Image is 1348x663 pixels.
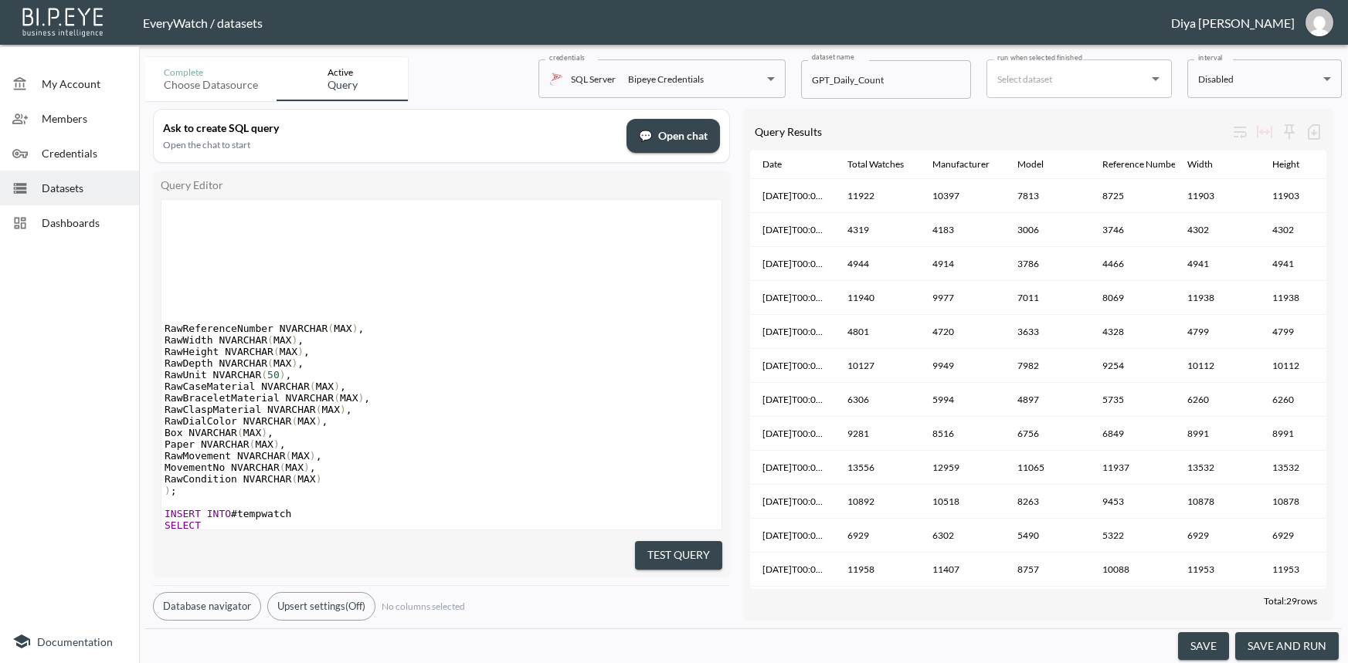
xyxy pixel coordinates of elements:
span: My Account [42,76,127,92]
th: 11958 [835,553,920,587]
th: 2025-07-03T00:00:00.000Z [750,349,835,383]
div: Total Watches [847,155,904,174]
th: 13532 [1175,451,1260,485]
button: chatOpen chat [626,119,720,154]
span: Date [762,155,802,174]
th: 8757 [1005,553,1090,587]
span: , [297,357,304,369]
span: Height [1272,155,1319,174]
th: 10112 [1260,349,1345,383]
span: SELECT [165,519,201,531]
div: Height [1272,155,1299,174]
th: 5490 [1005,519,1090,553]
span: ( [334,392,340,404]
button: save and run [1235,632,1339,661]
button: Test Query [635,541,722,570]
th: 4302 [1175,213,1260,247]
th: 4720 [920,315,1005,349]
th: 6756 [1005,417,1090,451]
a: Documentation [12,632,127,651]
span: RawCaseMaterial NVARCHAR MAX [165,381,346,392]
th: 15970 [1175,587,1260,621]
th: 9453 [1090,485,1175,519]
th: 10112 [1175,349,1260,383]
th: 11922 [835,179,920,213]
span: Box NVARCHAR MAX [165,427,273,438]
span: RawClaspMaterial NVARCHAR MAX [165,404,352,415]
span: Paper NVARCHAR MAX [165,438,286,450]
span: Documentation [37,635,113,648]
span: ) [291,334,297,346]
span: Open chat [639,127,708,146]
span: ( [291,415,297,427]
th: 15970 [1260,587,1345,621]
span: , [310,462,316,473]
span: ) [358,392,364,404]
span: Members [42,110,127,127]
span: No columns selected [382,600,465,612]
div: Wrap text [1227,120,1252,144]
span: Reference Number [1102,155,1200,174]
span: RawMovement NVARCHAR MAX [165,450,322,462]
span: RawCondition NVARCHAR MAX [165,473,322,485]
th: 5994 [920,383,1005,417]
th: 8991 [1260,417,1345,451]
span: Credentials [42,145,127,161]
div: Manufacturer [932,155,990,174]
img: mssql icon [549,72,563,86]
div: Ask to create SQL query [163,121,617,134]
div: Complete [164,66,258,78]
th: 10397 [920,179,1005,213]
th: 8069 [1090,281,1175,315]
th: 5322 [1090,519,1175,553]
span: ( [237,427,243,438]
div: Disabled [1198,70,1317,88]
div: Bipeye Credentials [628,70,704,88]
th: 4328 [1090,315,1175,349]
th: 6929 [1260,519,1345,553]
span: ( [250,438,256,450]
button: Open [1145,68,1166,90]
span: ( [267,334,273,346]
span: Model [1017,155,1064,174]
th: 15984 [835,587,920,621]
th: 2025-07-08T00:00:00.000Z [750,587,835,621]
span: ; [171,485,177,496]
th: 13532 [1260,451,1345,485]
span: ) [291,357,297,369]
span: RawWidth NVARCHAR MAX [165,334,304,346]
th: 4941 [1260,247,1345,281]
button: Database navigator [153,592,261,621]
th: 2025-07-23T00:00:00.000Z [750,281,835,315]
span: ( [310,381,316,392]
span: ) [316,473,322,485]
span: , [280,438,286,450]
th: 2025-07-17T00:00:00.000Z [750,383,835,417]
th: 2025-07-22T00:00:00.000Z [750,179,835,213]
th: 10892 [835,485,920,519]
span: , [364,392,370,404]
th: 2025-07-09T00:00:00.000Z [750,451,835,485]
th: 11940 [835,281,920,315]
span: ) [352,323,358,334]
span: ) [304,462,310,473]
img: bipeye-logo [19,4,108,39]
th: 12959 [920,451,1005,485]
th: 4914 [920,247,1005,281]
input: Select dataset [993,66,1142,91]
div: EveryWatch / datasets [143,15,1171,30]
th: 4944 [835,247,920,281]
span: Datasets [42,180,127,196]
th: 9281 [835,417,920,451]
th: 4897 [1005,383,1090,417]
th: 6929 [835,519,920,553]
th: 4801 [835,315,920,349]
span: , [316,450,322,462]
th: 13368 [1090,587,1175,621]
div: Query [328,78,358,92]
th: 3633 [1005,315,1090,349]
th: 4466 [1090,247,1175,281]
th: 10518 [920,485,1005,519]
th: 11938 [1175,281,1260,315]
span: #tempwatch [165,508,291,519]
